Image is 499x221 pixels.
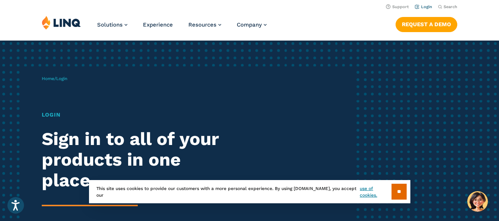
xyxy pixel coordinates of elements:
a: Request a Demo [396,17,457,32]
div: This site uses cookies to provide our customers with a more personal experience. By using [DOMAIN... [89,180,410,203]
button: Open Search Bar [438,4,457,10]
a: Home [42,76,54,81]
h1: Login [42,111,234,119]
button: Hello, have a question? Let’s chat. [467,191,488,212]
a: Support [386,4,409,9]
img: LINQ | K‑12 Software [42,15,81,30]
span: Login [56,76,67,81]
span: / [42,76,67,81]
a: Experience [143,21,173,28]
span: Resources [188,21,216,28]
a: Login [415,4,432,9]
a: Company [237,21,267,28]
span: Company [237,21,262,28]
a: Resources [188,21,221,28]
nav: Primary Navigation [97,15,267,40]
nav: Button Navigation [396,15,457,32]
span: Solutions [97,21,123,28]
h2: Sign in to all of your products in one place. [42,129,234,191]
span: Search [444,4,457,9]
a: Solutions [97,21,127,28]
a: use of cookies. [360,185,391,198]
